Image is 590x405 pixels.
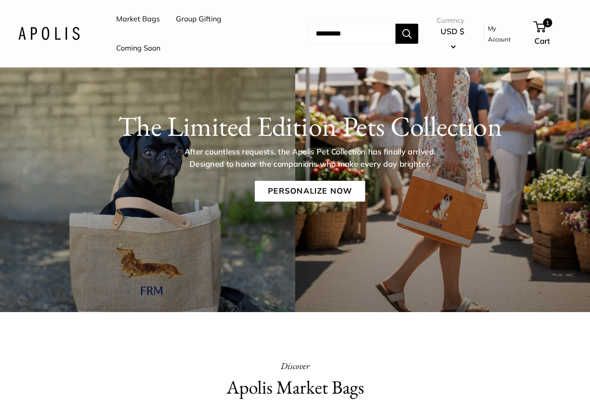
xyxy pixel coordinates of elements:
span: 1 [543,18,552,27]
a: 1 Cart [534,19,572,48]
a: My Account [488,23,519,45]
h2: Apolis Market Bags [157,374,434,401]
a: Personalize Now [255,181,365,202]
a: Market Bags [116,12,160,26]
p: After countless requests, the Apolis Pet Collection has finally arrived. Designed to honor the co... [169,146,451,170]
a: Coming Soon [116,41,160,55]
img: Apolis [18,27,80,40]
span: USD $ [441,26,464,36]
h1: The Limited Edition Pets Collection [47,110,573,143]
a: Group Gifting [176,12,221,26]
button: Search [395,24,418,44]
p: Discover [157,358,434,374]
input: Search... [308,24,395,44]
span: Currency [436,14,468,27]
span: Cart [534,36,550,46]
button: USD $ [436,24,468,53]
